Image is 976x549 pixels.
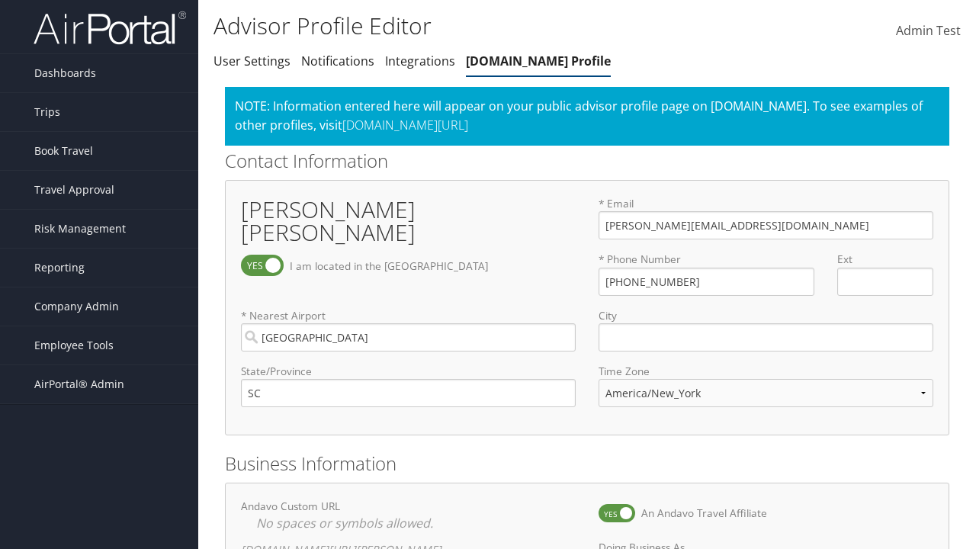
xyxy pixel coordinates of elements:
span: Admin Test [896,22,961,39]
span: Company Admin [34,287,119,326]
a: Integrations [385,53,455,69]
a: User Settings [213,53,291,69]
h1: Advisor Profile Editor [213,10,711,42]
label: Andavo Custom URL [241,499,576,514]
a: Notifications [301,53,374,69]
span: Risk Management [34,210,126,248]
a: [DOMAIN_NAME][URL] [342,117,468,133]
label: * Phone Number [599,252,814,267]
input: ( ) - [599,268,814,296]
span: Trips [34,93,60,131]
label: Ext [837,252,933,267]
img: airportal-logo.png [34,10,186,46]
label: I am located in the [GEOGRAPHIC_DATA] [284,252,488,281]
p: NOTE: Information entered here will appear on your public advisor profile page on [DOMAIN_NAME]. ... [235,97,939,136]
label: An Andavo Travel Affiliate [635,499,767,528]
span: Travel Approval [34,171,114,209]
label: Time Zone [599,364,933,379]
h2: Business Information [225,451,949,477]
label: * Email [599,196,933,211]
span: Dashboards [34,54,96,92]
label: City [599,308,933,323]
span: AirPortal® Admin [34,365,124,403]
span: Reporting [34,249,85,287]
input: jane.doe@andavovacations.com [599,211,933,239]
span: Book Travel [34,132,93,170]
span: Employee Tools [34,326,114,364]
label: State/Province [241,364,576,379]
a: [DOMAIN_NAME] Profile [466,53,611,69]
h1: [PERSON_NAME] [PERSON_NAME] [241,198,576,244]
label: * Nearest Airport [241,308,576,323]
h2: Contact Information [225,148,949,174]
a: Admin Test [896,8,961,55]
label: No spaces or symbols allowed. [241,514,576,532]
